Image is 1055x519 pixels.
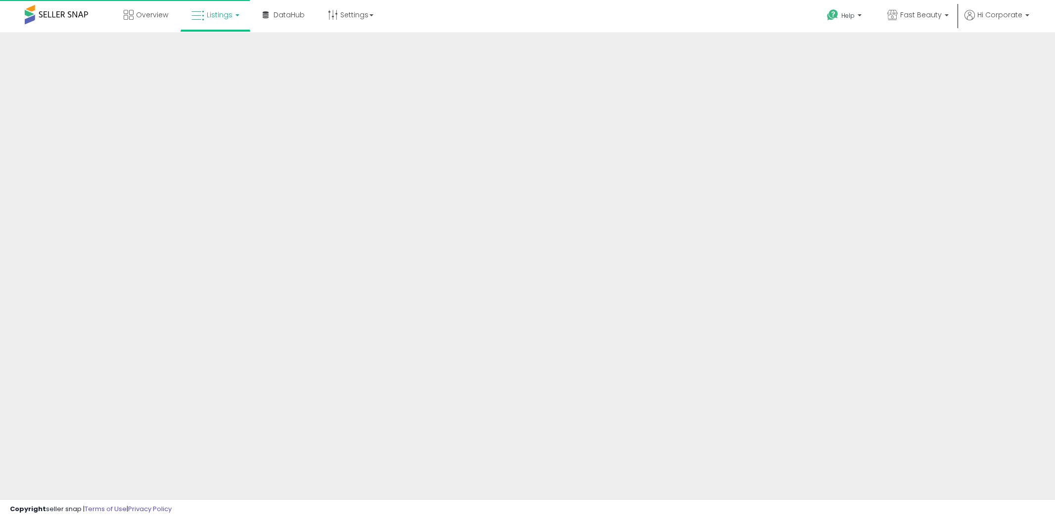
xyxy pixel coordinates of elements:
[274,10,305,20] span: DataHub
[900,10,942,20] span: Fast Beauty
[841,11,855,20] span: Help
[826,9,839,21] i: Get Help
[819,1,872,32] a: Help
[964,10,1029,32] a: Hi Corporate
[977,10,1022,20] span: Hi Corporate
[207,10,232,20] span: Listings
[136,10,168,20] span: Overview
